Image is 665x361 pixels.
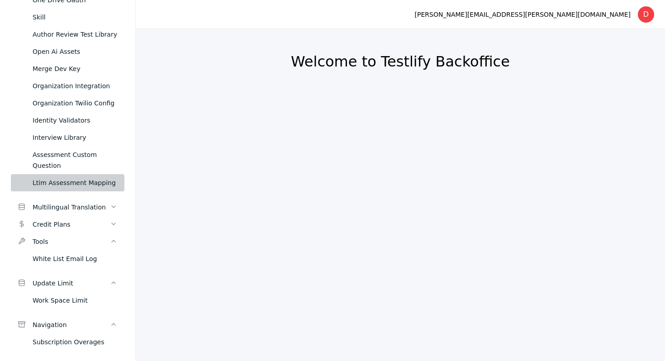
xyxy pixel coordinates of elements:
[33,295,117,306] div: Work Space Limit
[11,129,124,146] a: Interview Library
[11,333,124,351] a: Subscription Overages
[33,63,117,74] div: Merge Dev Key
[11,112,124,129] a: Identity Validators
[33,149,117,171] div: Assessment Custom Question
[11,95,124,112] a: Organization Twilio Config
[638,6,654,23] div: D
[11,77,124,95] a: Organization Integration
[157,52,643,71] h2: Welcome to Testlify Backoffice
[33,219,110,230] div: Credit Plans
[11,26,124,43] a: Author Review Test Library
[33,202,110,213] div: Multilingual Translation
[33,29,117,40] div: Author Review Test Library
[33,253,117,264] div: White List Email Log
[11,250,124,267] a: White List Email Log
[11,9,124,26] a: Skill
[33,12,117,23] div: Skill
[33,115,117,126] div: Identity Validators
[33,177,117,188] div: Ltim Assessment Mapping
[11,43,124,60] a: Open Ai Assets
[33,46,117,57] div: Open Ai Assets
[33,319,110,330] div: Navigation
[33,337,117,347] div: Subscription Overages
[11,292,124,309] a: Work Space Limit
[33,236,110,247] div: Tools
[11,174,124,191] a: Ltim Assessment Mapping
[33,278,110,289] div: Update Limit
[33,132,117,143] div: Interview Library
[415,9,631,20] div: [PERSON_NAME][EMAIL_ADDRESS][PERSON_NAME][DOMAIN_NAME]
[11,146,124,174] a: Assessment Custom Question
[11,60,124,77] a: Merge Dev Key
[33,98,117,109] div: Organization Twilio Config
[33,81,117,91] div: Organization Integration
